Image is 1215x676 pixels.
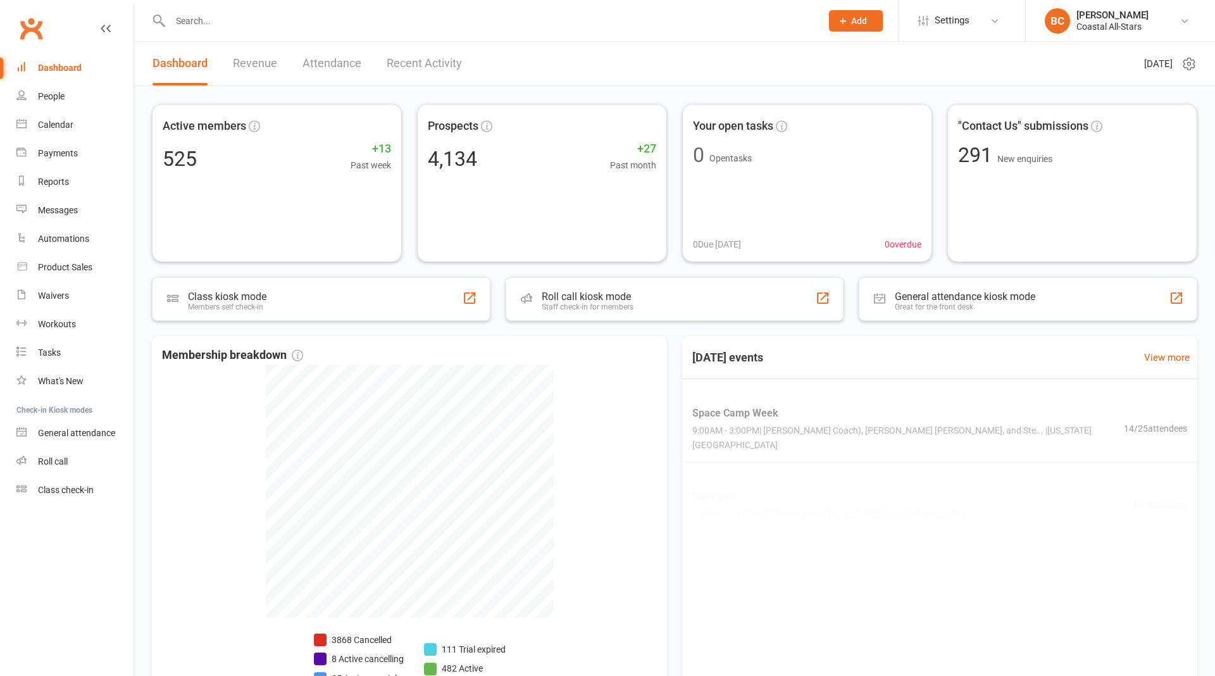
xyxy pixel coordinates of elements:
[1144,56,1173,72] span: [DATE]
[692,405,1124,422] span: Space Camp Week
[693,237,741,251] span: 0 Due [DATE]
[1134,498,1187,511] span: 0 / 0 attendees
[1124,422,1187,435] span: 14 / 25 attendees
[16,139,134,168] a: Payments
[428,149,477,169] div: 4,134
[851,16,867,26] span: Add
[38,148,78,158] div: Payments
[16,282,134,310] a: Waivers
[16,310,134,339] a: Workouts
[428,117,478,135] span: Prospects
[424,661,506,675] li: 482 Active
[351,158,391,172] span: Past week
[1076,9,1149,21] div: [PERSON_NAME]
[895,303,1035,311] div: Great for the front desk
[314,633,404,647] li: 3868 Cancelled
[958,117,1088,135] span: "Contact Us" submissions
[38,234,89,244] div: Automations
[692,561,1124,590] span: 5:00PM - 6:00PM | [PERSON_NAME] Coach), [PERSON_NAME], and [PERSON_NAME] (... | [US_STATE][GEOGRA...
[16,225,134,253] a: Automations
[1045,8,1070,34] div: BC
[16,54,134,82] a: Dashboard
[692,611,1051,627] span: Junior Tumble 1
[997,154,1052,164] span: New enquiries
[829,10,883,32] button: Add
[302,42,361,85] a: Attendance
[38,428,115,438] div: General attendance
[692,542,1124,559] span: Coconut Cuties
[16,82,134,111] a: People
[895,291,1035,303] div: General attendance kiosk mode
[692,629,1051,643] span: 5:00PM - 6:00PM | [PERSON_NAME] and [PERSON_NAME] | [US_STATE][GEOGRAPHIC_DATA]
[162,346,303,365] span: Membership breakdown
[38,456,68,466] div: Roll call
[542,291,633,303] div: Roll call kiosk mode
[693,145,704,165] div: 0
[693,117,773,135] span: Your open tasks
[16,367,134,396] a: What's New
[314,652,404,666] li: 8 Active cancelling
[692,488,964,504] span: Cali Open
[38,485,94,495] div: Class check-in
[16,448,134,476] a: Roll call
[692,423,1124,452] span: 9:00AM - 3:00PM | [PERSON_NAME] Coach), [PERSON_NAME] [PERSON_NAME], and Ste... | [US_STATE][GEOG...
[38,177,69,187] div: Reports
[188,291,266,303] div: Class kiosk mode
[542,303,633,311] div: Staff check-in for members
[16,419,134,448] a: General attendance kiosk mode
[1129,620,1187,634] span: 5 / 16 attendees
[1076,21,1149,32] div: Coastal All-Stars
[38,319,76,329] div: Workouts
[16,476,134,504] a: Class kiosk mode
[153,42,208,85] a: Dashboard
[387,42,462,85] a: Recent Activity
[38,120,73,130] div: Calendar
[935,6,969,35] span: Settings
[163,149,197,169] div: 525
[16,168,134,196] a: Reports
[1124,559,1187,573] span: 19 / 30 attendees
[16,111,134,139] a: Calendar
[38,262,92,272] div: Product Sales
[351,140,391,158] span: +13
[163,117,246,135] span: Active members
[682,346,773,369] h3: [DATE] events
[958,143,997,167] span: 291
[16,339,134,367] a: Tasks
[692,507,964,521] span: 4:30PM - 9:15PM | [PERSON_NAME] | [US_STATE][GEOGRAPHIC_DATA]
[424,642,506,656] li: 111 Trial expired
[166,12,813,30] input: Search...
[38,291,69,301] div: Waivers
[885,237,921,251] span: 0 overdue
[233,42,277,85] a: Revenue
[38,91,65,101] div: People
[709,153,752,163] span: Open tasks
[610,158,656,172] span: Past month
[38,347,61,358] div: Tasks
[38,376,84,386] div: What's New
[610,140,656,158] span: +27
[1144,350,1190,365] a: View more
[38,205,78,215] div: Messages
[15,13,47,44] a: Clubworx
[38,63,82,73] div: Dashboard
[16,253,134,282] a: Product Sales
[16,196,134,225] a: Messages
[188,303,266,311] div: Members self check-in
